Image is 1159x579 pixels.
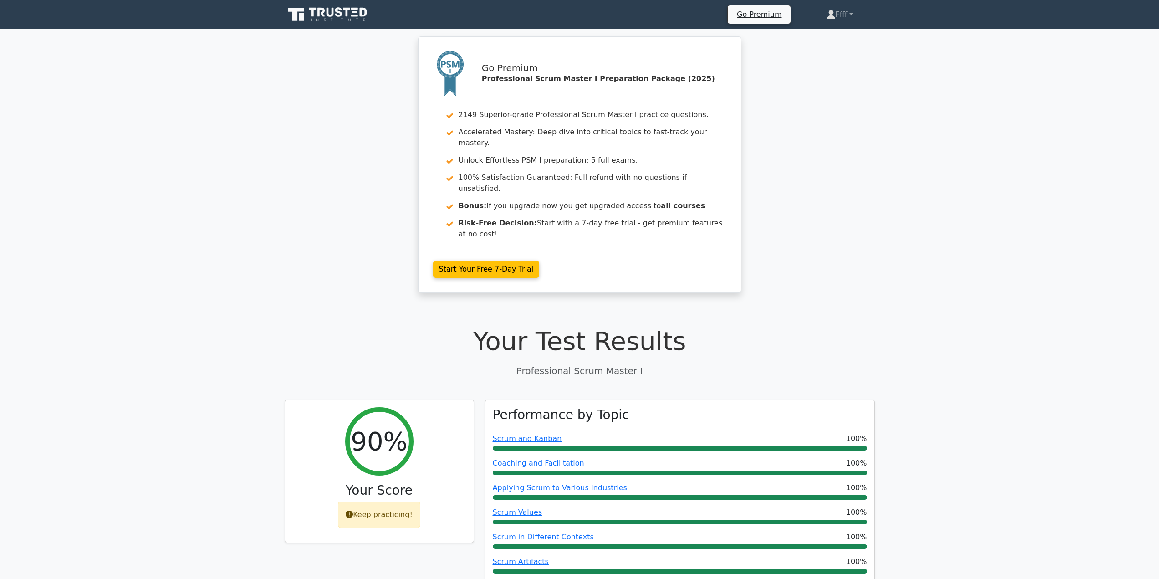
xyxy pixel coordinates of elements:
span: 100% [846,458,867,469]
a: Scrum Values [493,508,542,517]
a: Scrum and Kanban [493,434,562,443]
div: Keep practicing! [338,502,420,528]
span: 100% [846,482,867,493]
a: Scrum in Different Contexts [493,533,594,541]
h3: Performance by Topic [493,407,629,423]
span: 100% [846,532,867,543]
h3: Your Score [292,483,466,498]
p: Professional Scrum Master I [285,364,875,378]
a: Start Your Free 7-Day Trial [433,261,540,278]
a: Scrum Artifacts [493,557,549,566]
span: 100% [846,433,867,444]
span: 100% [846,507,867,518]
h2: 90% [351,426,407,456]
a: Coaching and Facilitation [493,459,584,467]
a: Ffff [805,5,875,24]
a: Go Premium [731,8,787,20]
span: 100% [846,556,867,567]
h1: Your Test Results [285,326,875,356]
a: Applying Scrum to Various Industries [493,483,627,492]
